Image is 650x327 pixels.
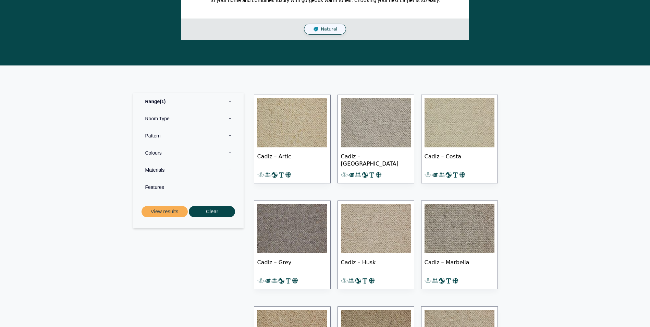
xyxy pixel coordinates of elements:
label: Features [138,179,238,196]
label: Materials [138,161,238,179]
button: Clear [189,206,235,217]
label: Colours [138,144,238,161]
img: Cadiz-Marbella [425,204,494,253]
a: Cadiz – Grey [254,201,331,289]
img: Cadiz - Artic [257,98,327,147]
a: Cadiz – [GEOGRAPHIC_DATA] [338,95,414,183]
a: Cadiz – Marbella [421,201,498,289]
span: Cadiz – Artic [257,147,327,171]
span: Natural [321,26,337,32]
span: Cadiz – Costa [425,147,494,171]
label: Pattern [138,127,238,144]
span: Cadiz – Husk [341,253,411,277]
span: Cadiz – Marbella [425,253,494,277]
button: View results [142,206,188,217]
label: Room Type [138,110,238,127]
span: Cadiz – [GEOGRAPHIC_DATA] [341,147,411,171]
img: Cadiz-Cathedral [341,98,411,147]
img: Cadiz-Husk [341,204,411,253]
span: Cadiz – Grey [257,253,327,277]
label: Range [138,93,238,110]
img: Cadiz-Grey [257,204,327,253]
a: Cadiz – Costa [421,95,498,183]
a: Cadiz – Artic [254,95,331,183]
span: 1 [160,99,165,104]
a: Cadiz – Husk [338,201,414,289]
